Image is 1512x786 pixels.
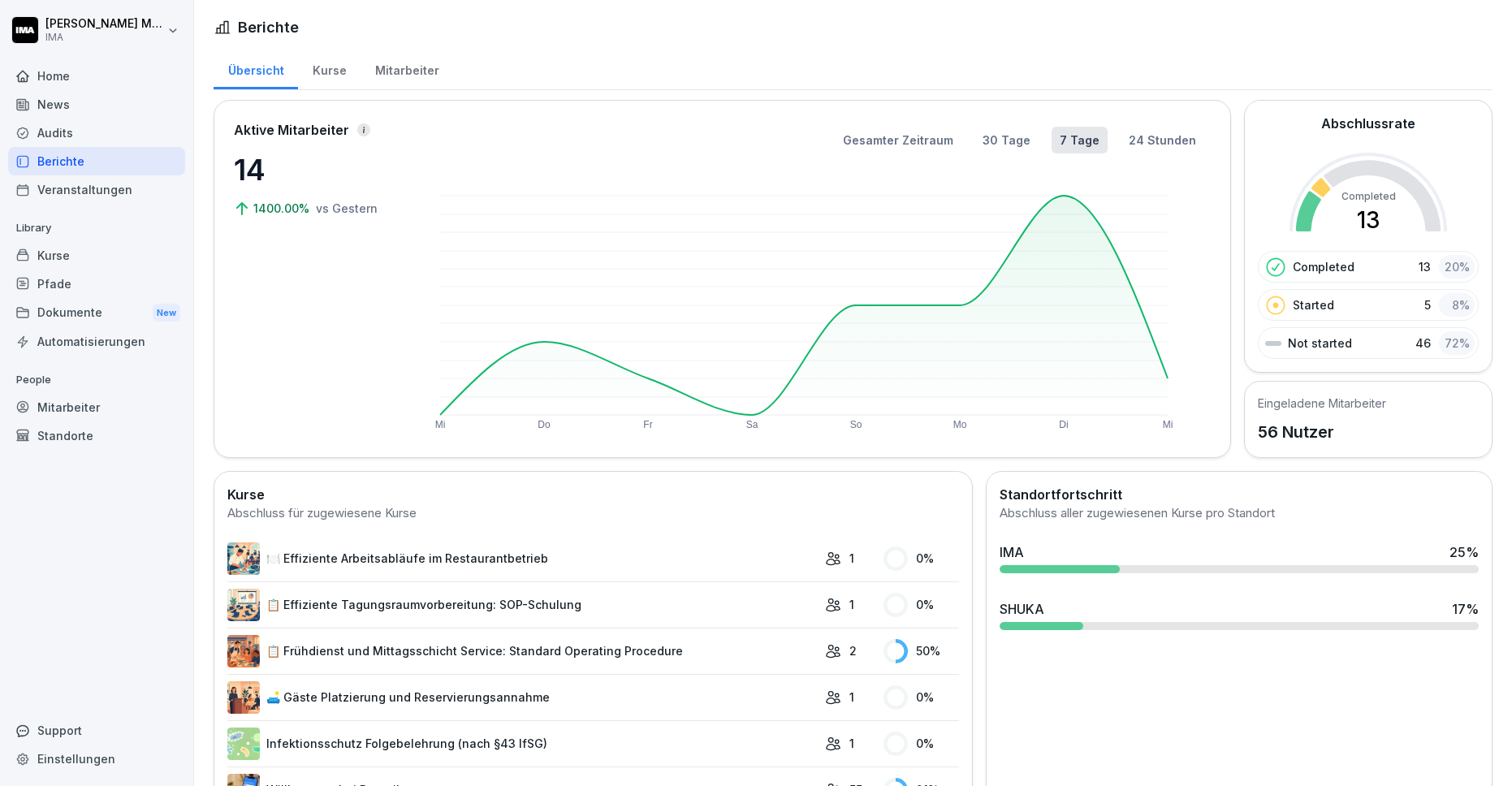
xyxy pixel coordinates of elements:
p: 13 [1419,258,1431,275]
div: Abschluss für zugewiesene Kurse [227,504,959,523]
text: Sa [746,419,758,430]
a: Mitarbeiter [361,48,453,89]
div: 72 % [1439,331,1475,355]
p: Not started [1288,335,1352,352]
img: kzsvenh8ofcu3ay3unzulj3q.png [227,589,260,621]
p: 2 [849,642,857,659]
h1: Berichte [238,16,299,38]
div: Support [8,716,185,745]
text: Mi [1163,419,1173,430]
a: DokumenteNew [8,298,185,328]
p: 46 [1415,335,1431,352]
p: [PERSON_NAME] Milanovska [45,17,164,31]
a: Mitarbeiter [8,393,185,421]
a: Home [8,62,185,90]
p: 5 [1424,296,1431,313]
button: Gesamter Zeitraum [835,127,961,153]
div: Abschluss aller zugewiesenen Kurse pro Standort [1000,504,1479,523]
text: Do [538,419,551,430]
button: 24 Stunden [1121,127,1204,153]
p: People [8,367,185,393]
h2: Abschlussrate [1321,114,1415,133]
a: Standorte [8,421,185,450]
h5: Eingeladene Mitarbeiter [1258,395,1386,412]
a: 🛋️ Gäste Platzierung und Reservierungsannahme [227,681,817,714]
div: SHUKA [1000,599,1044,619]
a: SHUKA17% [993,593,1485,637]
a: 📋 Frühdienst und Mittagsschicht Service: Standard Operating Procedure [227,635,817,667]
div: Dokumente [8,298,185,328]
p: 1 [849,596,854,613]
img: lurx7vxudq7pdbumgl6aj25f.png [227,542,260,575]
div: 50 % [883,639,959,663]
p: 1 [849,550,854,567]
div: New [153,304,180,322]
a: 📋 Effiziente Tagungsraumvorbereitung: SOP-Schulung [227,589,817,621]
p: vs Gestern [316,200,378,217]
img: tgff07aey9ahi6f4hltuk21p.png [227,728,260,760]
div: 17 % [1452,599,1479,619]
p: Started [1293,296,1334,313]
button: 30 Tage [974,127,1039,153]
div: 0 % [883,732,959,756]
h2: Standortfortschritt [1000,485,1479,504]
a: Infektionsschutz Folgebelehrung (nach §43 IfSG) [227,728,817,760]
text: Fr [643,419,652,430]
text: Mi [435,419,446,430]
div: 0 % [883,685,959,710]
p: 1 [849,735,854,752]
a: News [8,90,185,119]
div: 20 % [1439,255,1475,279]
div: IMA [1000,542,1024,562]
text: Mo [953,419,967,430]
button: 7 Tage [1052,127,1108,153]
a: Kurse [8,241,185,270]
p: 14 [234,148,396,192]
div: 8 % [1439,293,1475,317]
p: 1 [849,689,854,706]
a: IMA25% [993,536,1485,580]
p: Library [8,215,185,241]
a: 🍽️ Effiziente Arbeitsabläufe im Restaurantbetrieb [227,542,817,575]
a: Einstellungen [8,745,185,773]
p: IMA [45,32,164,43]
h2: Kurse [227,485,959,504]
a: Veranstaltungen [8,175,185,204]
div: 25 % [1449,542,1479,562]
p: 56 Nutzer [1258,420,1386,444]
a: Berichte [8,147,185,175]
img: wb95xns6xkgy9dlgbg1vgzc7.png [227,681,260,714]
text: Di [1059,419,1068,430]
div: 0 % [883,546,959,571]
p: Completed [1293,258,1354,275]
p: 1400.00% [253,200,313,217]
img: ipxbjltydh6sfpkpuj5ozs1i.png [227,635,260,667]
a: Automatisierungen [8,327,185,356]
p: Aktive Mitarbeiter [234,120,349,140]
text: So [850,419,862,430]
a: Pfade [8,270,185,298]
div: 0 % [883,593,959,617]
a: Audits [8,119,185,147]
a: Kurse [298,48,361,89]
a: Übersicht [214,48,298,89]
